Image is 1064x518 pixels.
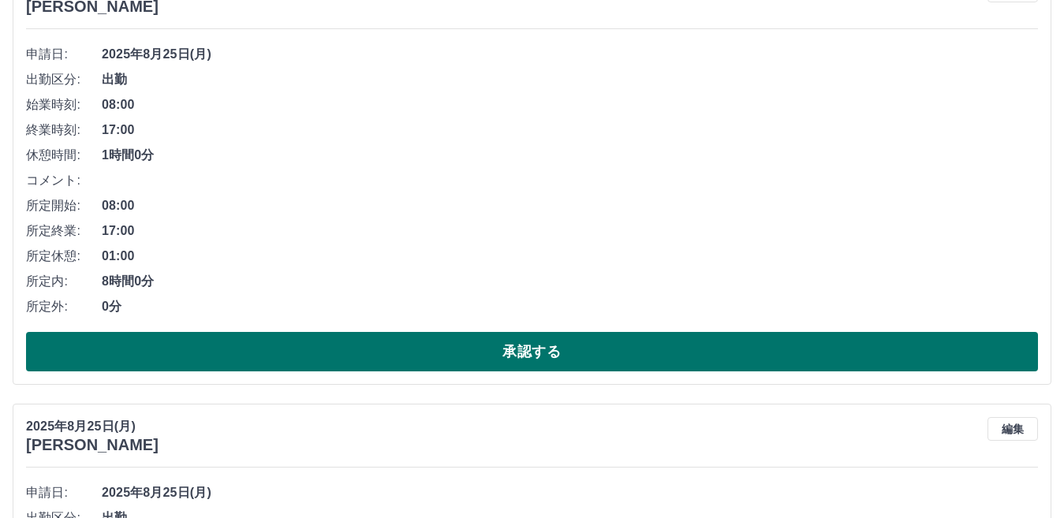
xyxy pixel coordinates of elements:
span: コメント: [26,171,102,190]
span: 17:00 [102,121,1038,140]
span: 出勤 [102,70,1038,89]
span: 所定休憩: [26,247,102,266]
span: 休憩時間: [26,146,102,165]
span: 8時間0分 [102,272,1038,291]
button: 編集 [987,417,1038,441]
span: 08:00 [102,95,1038,114]
p: 2025年8月25日(月) [26,417,159,436]
button: 承認する [26,332,1038,371]
span: 始業時刻: [26,95,102,114]
span: 0分 [102,297,1038,316]
span: 所定外: [26,297,102,316]
span: 08:00 [102,196,1038,215]
span: 2025年8月25日(月) [102,483,1038,502]
span: 01:00 [102,247,1038,266]
span: 申請日: [26,45,102,64]
span: 申請日: [26,483,102,502]
span: 1時間0分 [102,146,1038,165]
span: 所定内: [26,272,102,291]
span: 出勤区分: [26,70,102,89]
span: 所定終業: [26,222,102,240]
span: 所定開始: [26,196,102,215]
span: 終業時刻: [26,121,102,140]
span: 2025年8月25日(月) [102,45,1038,64]
span: 17:00 [102,222,1038,240]
h3: [PERSON_NAME] [26,436,159,454]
